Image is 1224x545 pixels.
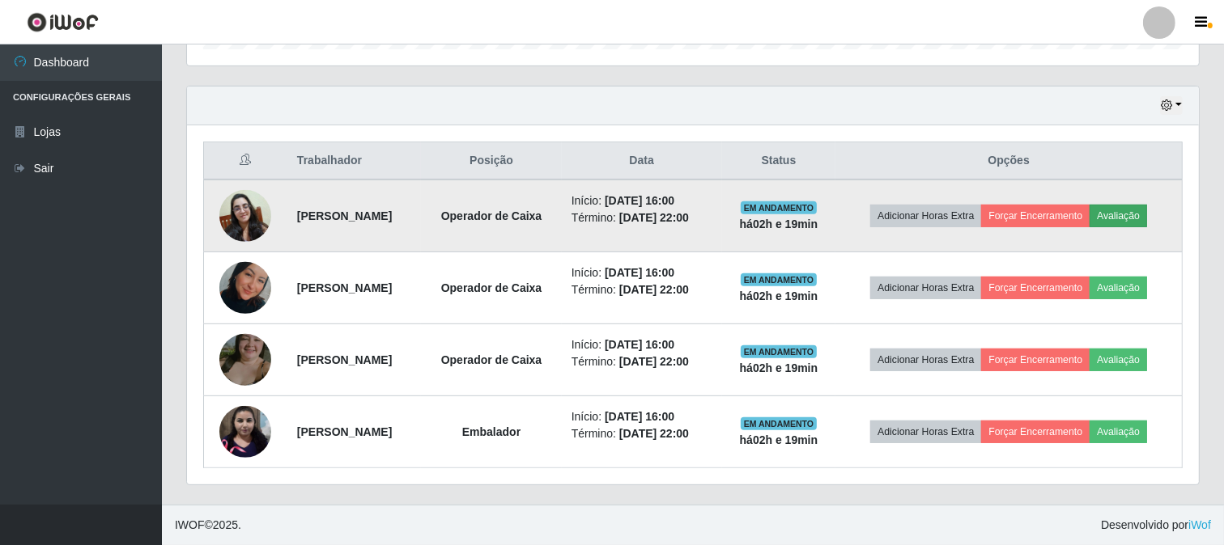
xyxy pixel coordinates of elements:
[297,353,392,366] strong: [PERSON_NAME]
[741,417,818,430] span: EM ANDAMENTO
[1101,517,1211,534] span: Desenvolvido por
[619,355,689,368] time: [DATE] 22:00
[740,218,818,230] strong: há 02 h e 19 min
[722,142,836,180] th: Status
[441,353,542,366] strong: Operador de Caixa
[741,273,818,286] span: EM ANDAMENTO
[572,264,712,281] li: Início:
[219,190,271,242] img: 1754064940964.jpeg
[572,425,712,442] li: Término:
[619,211,689,224] time: [DATE] 22:00
[441,209,542,222] strong: Operador de Caixa
[175,517,241,534] span: © 2025 .
[572,336,712,353] li: Início:
[441,281,542,294] strong: Operador de Caixa
[619,283,689,296] time: [DATE] 22:00
[1090,420,1147,443] button: Avaliação
[619,427,689,440] time: [DATE] 22:00
[741,201,818,214] span: EM ANDAMENTO
[572,209,712,226] li: Término:
[870,205,981,227] button: Adicionar Horas Extra
[741,345,818,358] span: EM ANDAMENTO
[1188,518,1211,531] a: iWof
[219,406,271,458] img: 1725571179961.jpeg
[572,281,712,298] li: Término:
[287,142,421,180] th: Trabalhador
[605,266,674,279] time: [DATE] 16:00
[297,281,392,294] strong: [PERSON_NAME]
[870,420,981,443] button: Adicionar Horas Extra
[572,192,712,209] li: Início:
[462,425,521,438] strong: Embalador
[562,142,722,180] th: Data
[1090,205,1147,227] button: Avaliação
[572,353,712,370] li: Término:
[605,194,674,207] time: [DATE] 16:00
[605,338,674,351] time: [DATE] 16:00
[1090,277,1147,299] button: Avaliação
[175,518,205,531] span: IWOF
[27,12,99,32] img: CoreUI Logo
[605,410,674,423] time: [DATE] 16:00
[740,289,818,302] strong: há 02 h e 19 min
[981,420,1090,443] button: Forçar Encerramento
[981,277,1090,299] button: Forçar Encerramento
[297,425,392,438] strong: [PERSON_NAME]
[572,408,712,425] li: Início:
[835,142,1182,180] th: Opções
[421,142,562,180] th: Posição
[870,349,981,371] button: Adicionar Horas Extra
[1090,349,1147,371] button: Avaliação
[219,314,271,406] img: 1737811794614.jpeg
[740,433,818,446] strong: há 02 h e 19 min
[219,248,271,327] img: 1739783005889.jpeg
[740,361,818,374] strong: há 02 h e 19 min
[870,277,981,299] button: Adicionar Horas Extra
[981,349,1090,371] button: Forçar Encerramento
[981,205,1090,227] button: Forçar Encerramento
[297,209,392,222] strong: [PERSON_NAME]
